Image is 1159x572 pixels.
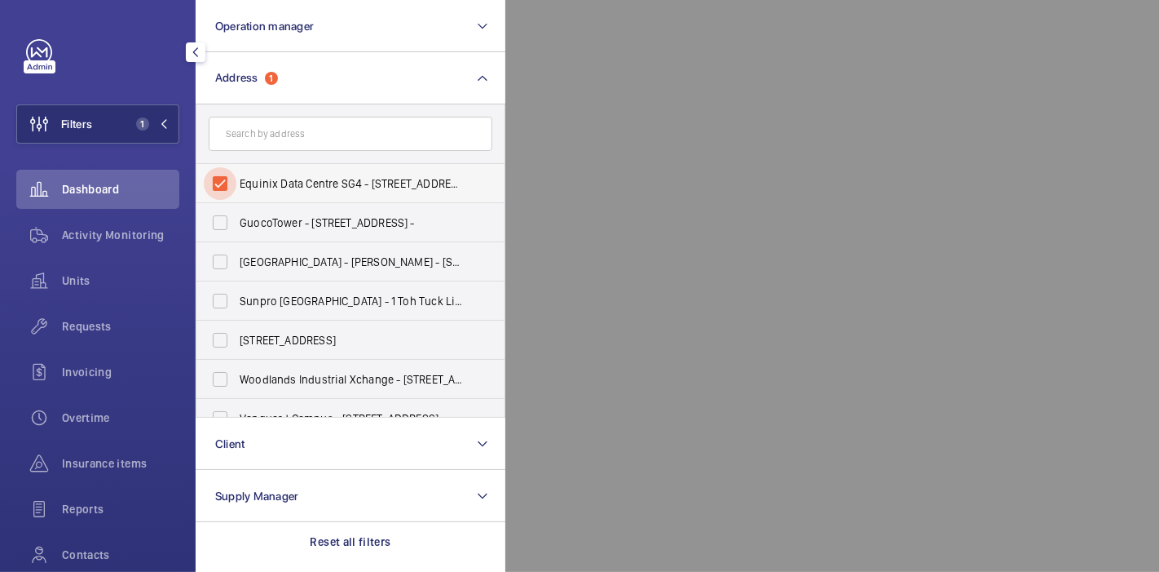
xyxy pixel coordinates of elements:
[62,501,179,517] span: Reports
[62,227,179,243] span: Activity Monitoring
[62,364,179,380] span: Invoicing
[62,547,179,563] span: Contacts
[62,181,179,197] span: Dashboard
[62,273,179,289] span: Units
[62,455,179,472] span: Insurance items
[136,118,149,131] span: 1
[62,410,179,426] span: Overtime
[62,318,179,335] span: Requests
[61,116,92,132] span: Filters
[16,104,179,144] button: Filters1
